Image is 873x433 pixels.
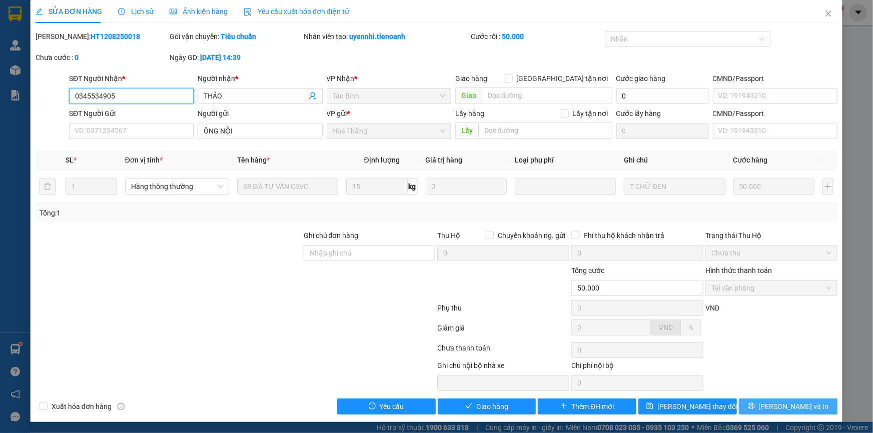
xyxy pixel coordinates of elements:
button: plus [822,178,833,194]
b: uyennhi.tienoanh [350,32,406,40]
div: Chưa thanh toán [437,342,571,360]
label: Ghi chú đơn hàng [304,231,359,239]
span: Lấy [455,122,478,138]
span: [PERSON_NAME] thay đổi [657,401,737,412]
span: exclamation-circle [369,402,376,410]
span: kg [408,178,418,194]
span: Định lượng [364,156,400,164]
b: HT1208250018 [91,32,140,40]
span: Tổng cước [571,266,604,274]
input: 0 [426,178,507,194]
b: [DATE] 14:39 [200,53,241,61]
input: VD: Bàn, Ghế [237,178,338,194]
div: SĐT Người Nhận [69,73,194,84]
b: 50.000 [502,32,524,40]
span: Giao [455,87,482,103]
div: [PERSON_NAME]: [36,31,168,42]
span: Chuyển khoản ng. gửi [494,230,569,241]
span: VND [659,323,673,331]
span: Yêu cầu [380,401,404,412]
span: Hòa Thắng [333,123,445,138]
div: Chưa cước : [36,52,168,63]
span: [PERSON_NAME] và In [759,401,829,412]
span: Lấy hàng [455,109,484,117]
span: Phí thu hộ khách nhận trả [579,230,668,241]
div: SĐT Người Gửi [69,108,194,119]
span: Tại văn phòng [711,280,831,295]
span: info-circle [118,403,125,410]
div: Cước rồi : [471,31,603,42]
span: check [465,402,472,410]
span: Yêu cầu xuất hóa đơn điện tử [244,7,349,15]
div: Giảm giá [437,322,571,340]
b: Tiêu chuẩn [221,32,256,40]
span: Đơn vị tính [125,156,163,164]
th: Ghi chú [620,150,729,170]
input: Cước giao hàng [616,88,709,104]
input: Ghi chú đơn hàng [304,245,436,261]
div: Phụ thu [437,302,571,320]
span: SỬA ĐƠN HÀNG [36,7,102,15]
div: CMND/Passport [713,108,837,119]
button: plusThêm ĐH mới [538,398,636,414]
img: icon [244,8,252,16]
span: clock-circle [118,8,125,15]
label: Hình thức thanh toán [705,266,772,274]
span: close [824,9,832,17]
span: Thêm ĐH mới [571,401,614,412]
div: Ghi chú nội bộ nhà xe [437,360,569,375]
span: Lấy tận nơi [569,108,612,119]
span: SL [66,156,74,164]
span: Thu Hộ [437,231,460,239]
span: Cước hàng [733,156,768,164]
div: Người nhận [198,73,322,84]
button: save[PERSON_NAME] thay đổi [638,398,737,414]
input: Dọc đường [482,87,612,103]
span: user-add [309,92,317,100]
span: VND [705,304,719,312]
span: Giao hàng [455,74,487,82]
th: Loại phụ phí [511,150,620,170]
span: VP Nhận [327,74,355,82]
button: printer[PERSON_NAME] và In [739,398,837,414]
button: delete [40,178,56,194]
div: Ngày GD: [170,52,302,63]
span: [GEOGRAPHIC_DATA] tận nơi [513,73,612,84]
div: Gói vận chuyển: [170,31,302,42]
span: Tên hàng [237,156,270,164]
span: Chưa thu [711,245,831,260]
div: Chi phí nội bộ [571,360,703,375]
button: checkGiao hàng [438,398,536,414]
span: edit [36,8,43,15]
span: plus [560,402,567,410]
input: 0 [733,178,815,194]
div: Người gửi [198,108,322,119]
span: save [646,402,653,410]
span: % [688,323,693,331]
div: CMND/Passport [713,73,837,84]
input: Dọc đường [478,122,612,138]
span: Ảnh kiện hàng [170,7,228,15]
span: Giá trị hàng [426,156,463,164]
div: Nhân viên tạo: [304,31,469,42]
span: Giao hàng [476,401,508,412]
span: printer [748,402,755,410]
span: Hàng thông thường [131,179,223,194]
input: Cước lấy hàng [616,123,709,139]
div: Trạng thái Thu Hộ [705,230,837,241]
input: Ghi Chú [624,178,725,194]
div: VP gửi [327,108,451,119]
div: Tổng: 1 [40,207,337,218]
span: Tân Bình [333,88,445,103]
b: 0 [75,53,79,61]
span: Lịch sử [118,7,154,15]
label: Cước lấy hàng [616,109,661,117]
label: Cước giao hàng [616,74,666,82]
span: Xuất hóa đơn hàng [48,401,116,412]
span: picture [170,8,177,15]
button: exclamation-circleYêu cầu [337,398,436,414]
